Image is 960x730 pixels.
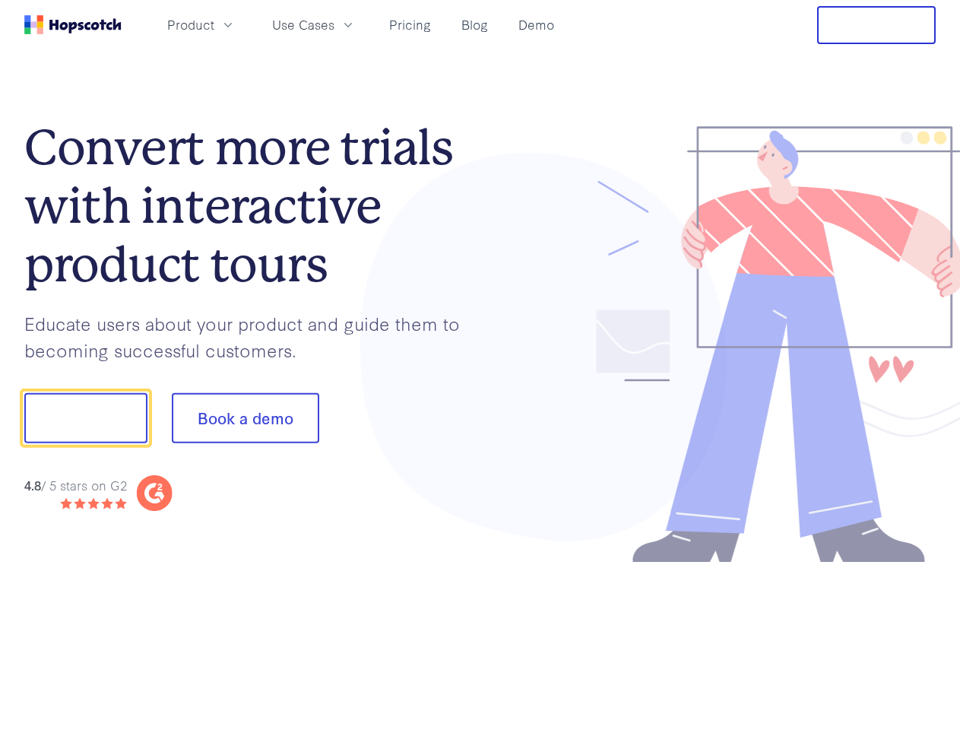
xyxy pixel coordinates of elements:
[383,12,437,37] a: Pricing
[24,15,122,34] a: Home
[24,310,480,363] p: Educate users about your product and guide them to becoming successful customers.
[24,476,41,494] strong: 4.8
[158,12,245,37] button: Product
[24,119,480,294] h1: Convert more trials with interactive product tours
[512,12,560,37] a: Demo
[817,6,936,44] button: Free Trial
[172,393,319,443] button: Book a demo
[272,15,334,34] span: Use Cases
[455,12,494,37] a: Blog
[167,15,214,34] span: Product
[24,393,147,443] button: Show me!
[263,12,365,37] button: Use Cases
[24,476,127,495] div: / 5 stars on G2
